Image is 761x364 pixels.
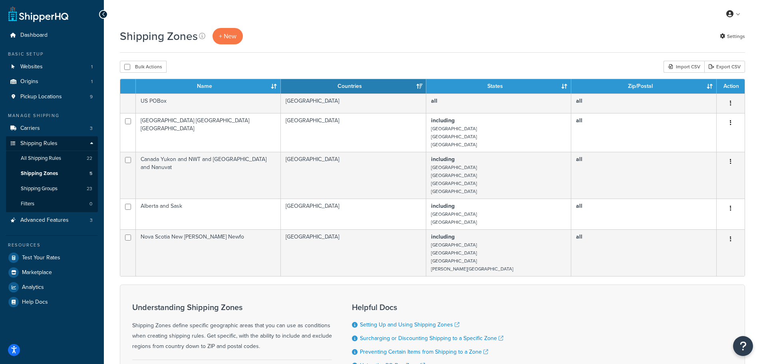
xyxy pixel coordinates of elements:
[132,303,332,352] div: Shipping Zones define specific geographic areas that you can use as conditions when creating ship...
[431,133,477,140] small: [GEOGRAPHIC_DATA]
[90,93,93,100] span: 9
[281,113,426,152] td: [GEOGRAPHIC_DATA]
[360,334,503,342] a: Surcharging or Discounting Shipping to a Specific Zone
[6,197,98,211] li: Filters
[6,28,98,43] a: Dashboard
[6,151,98,166] li: All Shipping Rules
[219,32,236,41] span: + New
[90,125,93,132] span: 3
[720,31,745,42] a: Settings
[87,185,92,192] span: 23
[20,125,40,132] span: Carriers
[20,217,69,224] span: Advanced Features
[6,166,98,181] li: Shipping Zones
[431,172,477,179] small: [GEOGRAPHIC_DATA]
[21,170,58,177] span: Shipping Zones
[6,60,98,74] li: Websites
[136,152,281,199] td: Canada Yukon and NWT and [GEOGRAPHIC_DATA] and Nanuvat
[281,199,426,229] td: [GEOGRAPHIC_DATA]
[576,97,582,105] b: all
[352,303,503,312] h3: Helpful Docs
[91,64,93,70] span: 1
[281,93,426,113] td: [GEOGRAPHIC_DATA]
[431,141,477,148] small: [GEOGRAPHIC_DATA]
[20,32,48,39] span: Dashboard
[6,295,98,309] a: Help Docs
[6,90,98,104] a: Pickup Locations 9
[22,299,48,306] span: Help Docs
[431,125,477,132] small: [GEOGRAPHIC_DATA]
[431,257,477,265] small: [GEOGRAPHIC_DATA]
[120,61,167,73] button: Bulk Actions
[213,28,243,44] a: + New
[136,199,281,229] td: Alberta and Sask
[281,152,426,199] td: [GEOGRAPHIC_DATA]
[22,269,52,276] span: Marketplace
[20,64,43,70] span: Websites
[281,79,426,93] th: Countries: activate to sort column ascending
[136,229,281,276] td: Nova Scotia New [PERSON_NAME] Newfo
[20,140,58,147] span: Shipping Rules
[6,151,98,166] a: All Shipping Rules 22
[90,217,93,224] span: 3
[704,61,745,73] a: Export CSV
[733,336,753,356] button: Open Resource Center
[576,233,582,241] b: all
[6,166,98,181] a: Shipping Zones 5
[431,180,477,187] small: [GEOGRAPHIC_DATA]
[22,284,44,291] span: Analytics
[6,60,98,74] a: Websites 1
[431,249,477,257] small: [GEOGRAPHIC_DATA]
[576,155,582,163] b: all
[6,181,98,196] a: Shipping Groups 23
[360,348,488,356] a: Preventing Certain Items from Shipping to a Zone
[21,201,34,207] span: Filters
[571,79,717,93] th: Zip/Postal: activate to sort column ascending
[6,181,98,196] li: Shipping Groups
[717,79,745,93] th: Action
[431,188,477,195] small: [GEOGRAPHIC_DATA]
[431,233,455,241] b: including
[431,97,437,105] b: all
[431,211,477,218] small: [GEOGRAPHIC_DATA]
[431,164,477,171] small: [GEOGRAPHIC_DATA]
[22,255,60,261] span: Test Your Rates
[431,265,513,273] small: [PERSON_NAME][GEOGRAPHIC_DATA]
[6,280,98,294] a: Analytics
[6,265,98,280] a: Marketplace
[6,251,98,265] a: Test Your Rates
[431,116,455,125] b: including
[6,121,98,136] a: Carriers 3
[431,202,455,210] b: including
[21,155,61,162] span: All Shipping Rules
[576,202,582,210] b: all
[8,6,68,22] a: ShipperHQ Home
[6,74,98,89] a: Origins 1
[136,93,281,113] td: US POBox
[6,121,98,136] li: Carriers
[91,78,93,85] span: 1
[6,90,98,104] li: Pickup Locations
[136,113,281,152] td: [GEOGRAPHIC_DATA] [GEOGRAPHIC_DATA] [GEOGRAPHIC_DATA]
[21,185,58,192] span: Shipping Groups
[120,28,198,44] h1: Shipping Zones
[6,213,98,228] li: Advanced Features
[89,170,92,177] span: 5
[431,155,455,163] b: including
[136,79,281,93] th: Name: activate to sort column ascending
[20,93,62,100] span: Pickup Locations
[20,78,38,85] span: Origins
[89,201,92,207] span: 0
[281,229,426,276] td: [GEOGRAPHIC_DATA]
[6,242,98,249] div: Resources
[87,155,92,162] span: 22
[664,61,704,73] div: Import CSV
[6,136,98,151] a: Shipping Rules
[6,136,98,212] li: Shipping Rules
[6,51,98,58] div: Basic Setup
